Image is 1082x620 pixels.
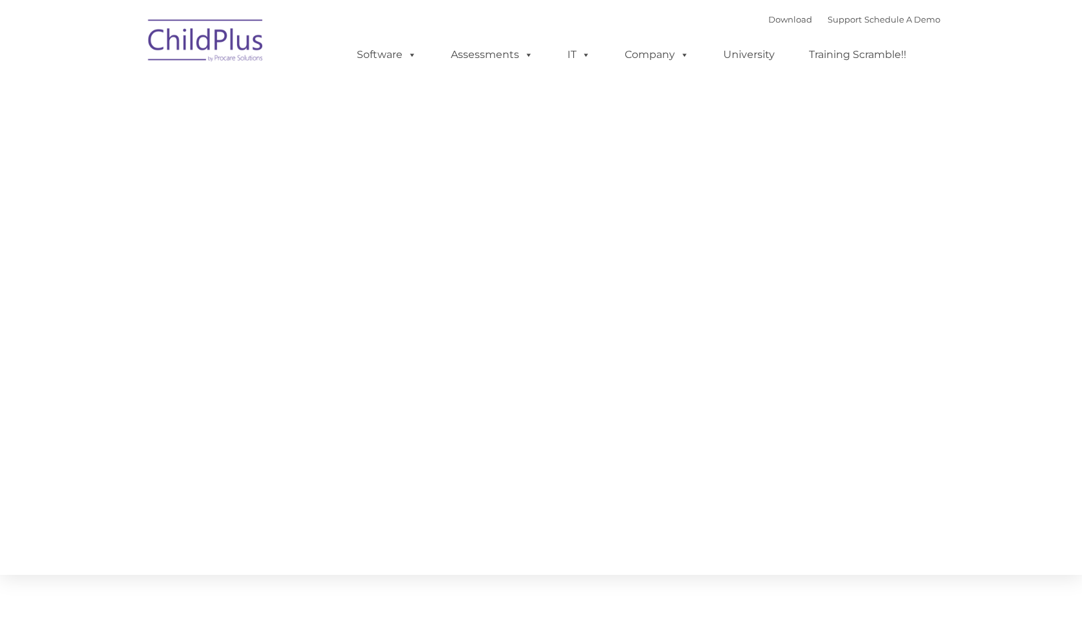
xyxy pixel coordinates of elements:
[612,42,702,68] a: Company
[555,42,603,68] a: IT
[828,14,862,24] a: Support
[438,42,546,68] a: Assessments
[768,14,812,24] a: Download
[864,14,940,24] a: Schedule A Demo
[142,10,270,75] img: ChildPlus by Procare Solutions
[768,14,940,24] font: |
[710,42,788,68] a: University
[796,42,919,68] a: Training Scramble!!
[344,42,430,68] a: Software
